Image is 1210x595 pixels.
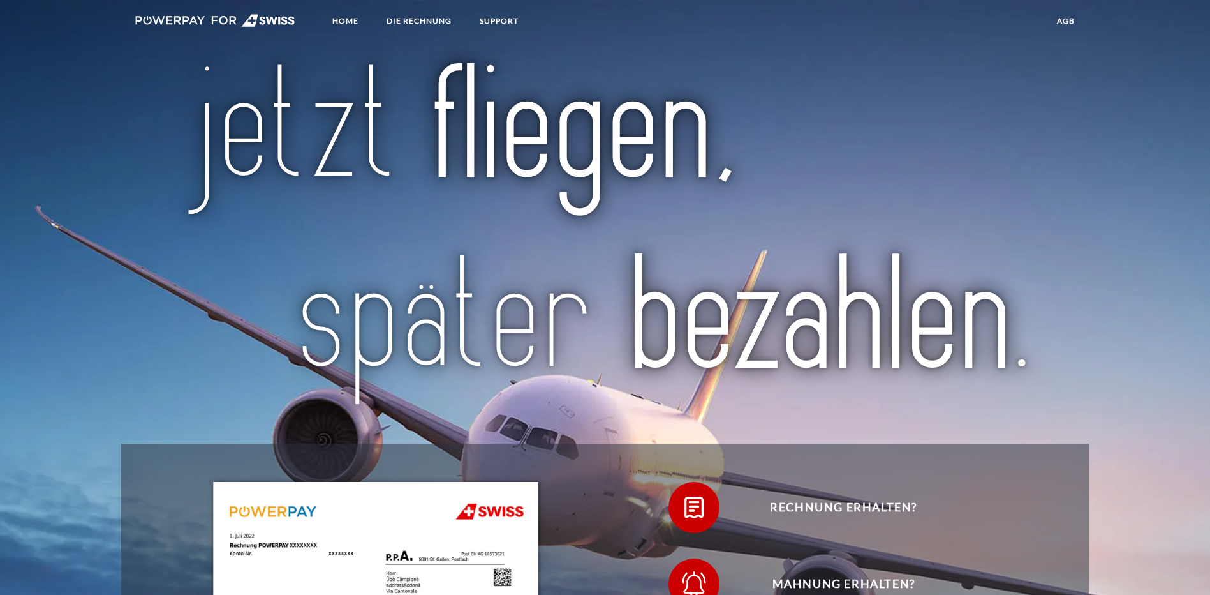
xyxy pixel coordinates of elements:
[678,492,710,523] img: qb_bill.svg
[668,482,1000,533] button: Rechnung erhalten?
[376,10,462,33] a: DIE RECHNUNG
[687,482,1000,533] span: Rechnung erhalten?
[135,14,295,27] img: logo-swiss-white.svg
[469,10,529,33] a: SUPPORT
[179,59,1031,412] img: title-swiss_de.svg
[1046,10,1086,33] a: agb
[321,10,369,33] a: Home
